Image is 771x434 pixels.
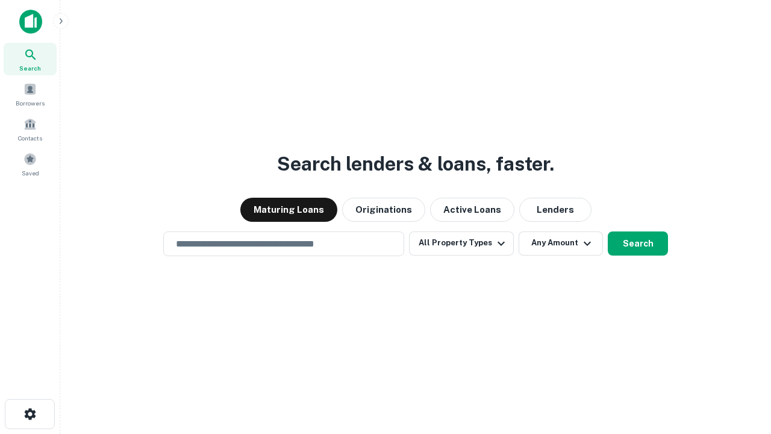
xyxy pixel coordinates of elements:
[19,10,42,34] img: capitalize-icon.png
[22,168,39,178] span: Saved
[519,231,603,256] button: Any Amount
[409,231,514,256] button: All Property Types
[711,299,771,357] iframe: Chat Widget
[342,198,425,222] button: Originations
[4,113,57,145] a: Contacts
[4,78,57,110] a: Borrowers
[16,98,45,108] span: Borrowers
[277,149,554,178] h3: Search lenders & loans, faster.
[4,148,57,180] a: Saved
[4,43,57,75] a: Search
[430,198,514,222] button: Active Loans
[18,133,42,143] span: Contacts
[19,63,41,73] span: Search
[608,231,668,256] button: Search
[240,198,337,222] button: Maturing Loans
[519,198,592,222] button: Lenders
